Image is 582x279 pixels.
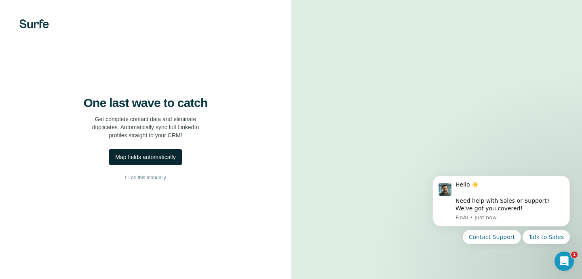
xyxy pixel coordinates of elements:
button: I’ll do this manually [16,172,275,184]
p: Get complete contact data and eliminate duplicates. Automatically sync full LinkedIn profiles str... [92,115,199,139]
iframe: Intercom live chat [555,252,574,271]
img: Surfe's logo [19,19,49,28]
span: I’ll do this manually [125,174,166,181]
span: 1 [571,252,578,258]
button: Map fields automatically [109,149,182,165]
div: Map fields automatically [115,153,175,161]
h4: One last wave to catch [84,96,208,110]
iframe: Intercom notifications message [420,168,582,249]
